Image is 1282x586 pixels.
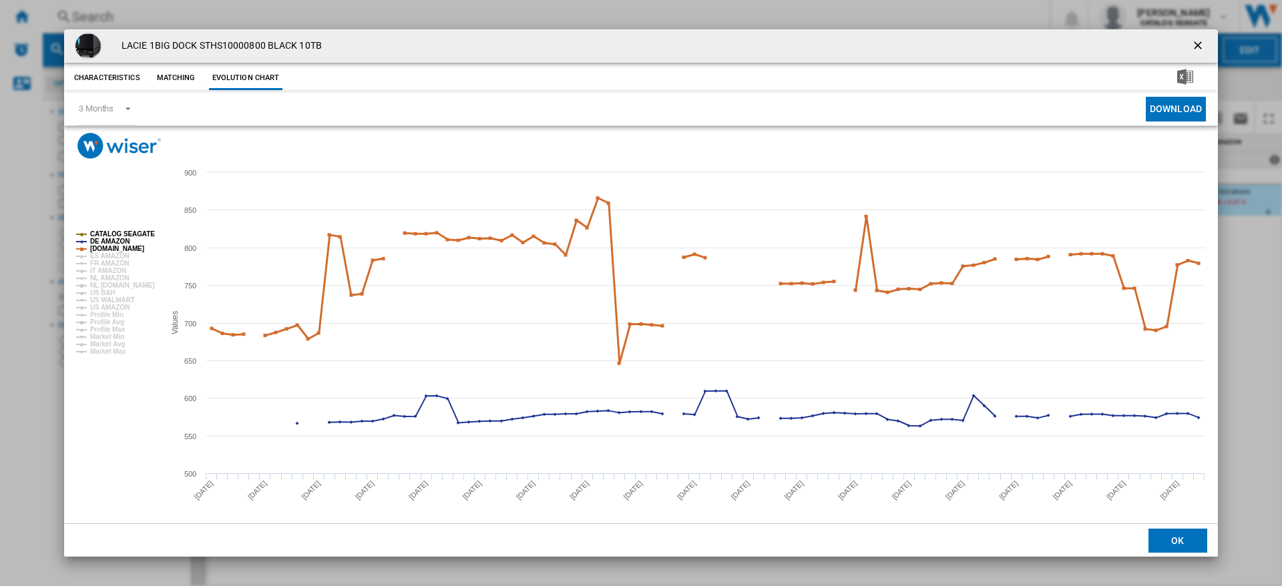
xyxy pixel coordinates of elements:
tspan: Market Avg [90,340,125,348]
tspan: FR AMAZON [90,260,130,267]
tspan: 750 [184,282,196,290]
tspan: [DATE] [1158,479,1181,501]
tspan: [DATE] [783,479,805,501]
tspan: [DATE] [622,479,644,501]
tspan: Profile Avg [90,318,124,326]
tspan: 600 [184,394,196,402]
ng-md-icon: getI18NText('BUTTONS.CLOSE_DIALOG') [1191,39,1207,55]
tspan: NL [DOMAIN_NAME] [90,282,155,289]
tspan: US B&H [90,289,116,296]
tspan: US WALMART [90,296,135,304]
tspan: 700 [184,320,196,328]
tspan: IT AMAZON [90,267,126,274]
tspan: [DATE] [300,479,322,501]
tspan: [DATE] [944,479,966,501]
img: excel-24x24.png [1177,69,1193,85]
button: Download [1146,97,1206,121]
tspan: [DATE] [354,479,376,501]
tspan: [DATE] [676,479,698,501]
tspan: 650 [184,357,196,365]
button: getI18NText('BUTTONS.CLOSE_DIALOG') [1186,33,1213,59]
tspan: [DATE] [837,479,859,501]
tspan: 800 [184,244,196,252]
tspan: CATALOG SEAGATE [90,230,155,238]
tspan: [DATE] [246,479,268,501]
tspan: 900 [184,169,196,177]
tspan: DE AMAZON [90,238,130,245]
tspan: 500 [184,470,196,478]
img: 71B7gxOiKeL.__AC_SX300_SY300_QL70_ML2_.jpg [75,33,101,59]
tspan: Profile Max [90,326,126,333]
tspan: 550 [184,432,196,441]
button: Evolution chart [209,66,283,90]
tspan: US AMAZON [90,304,130,311]
md-dialog: Product popup [64,29,1218,557]
tspan: [DATE] [1052,479,1074,501]
tspan: [DOMAIN_NAME] [90,245,144,252]
tspan: Profile Min [90,311,124,318]
tspan: [DATE] [729,479,751,501]
button: Matching [147,66,206,90]
tspan: 850 [184,206,196,214]
tspan: [DATE] [890,479,912,501]
tspan: Market Min [90,333,124,340]
tspan: NL AMAZON [90,274,130,282]
tspan: ES AMAZON [90,252,130,260]
div: 3 Months [79,103,114,113]
tspan: [DATE] [1105,479,1127,501]
button: Characteristics [71,66,144,90]
tspan: [DATE] [461,479,483,501]
h4: LACIE 1BIG DOCK STHS10000800 BLACK 10TB [115,39,322,53]
img: logo_wiser_300x94.png [77,133,161,159]
tspan: Market Max [90,348,126,355]
button: OK [1148,529,1207,553]
tspan: [DATE] [568,479,590,501]
tspan: [DATE] [998,479,1020,501]
tspan: [DATE] [407,479,429,501]
tspan: Values [170,311,180,334]
tspan: [DATE] [515,479,537,501]
button: Download in Excel [1156,66,1215,90]
tspan: [DATE] [192,479,214,501]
